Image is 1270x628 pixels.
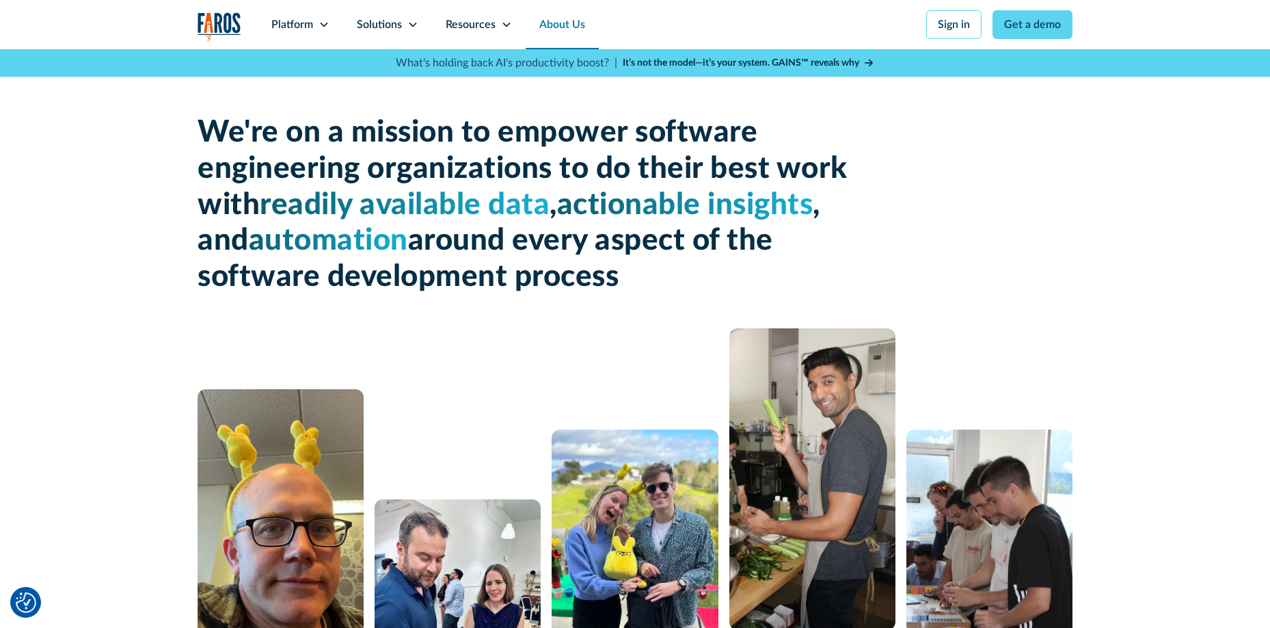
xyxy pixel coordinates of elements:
[198,12,241,40] img: Logo of the analytics and reporting company Faros.
[271,16,313,33] div: Platform
[623,56,874,70] a: It’s not the model—it’s your system. GAINS™ reveals why
[198,115,854,296] h1: We're on a mission to empower software engineering organizations to do their best work with , , a...
[249,226,408,256] span: automation
[926,10,982,39] a: Sign in
[198,12,241,40] a: home
[557,190,813,220] span: actionable insights
[260,190,550,220] span: readily available data
[16,592,36,613] button: Cookie Settings
[396,55,617,71] p: What's holding back AI's productivity boost? |
[992,10,1072,39] a: Get a demo
[357,16,402,33] div: Solutions
[446,16,496,33] div: Resources
[16,592,36,613] img: Revisit consent button
[623,58,859,68] strong: It’s not the model—it’s your system. GAINS™ reveals why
